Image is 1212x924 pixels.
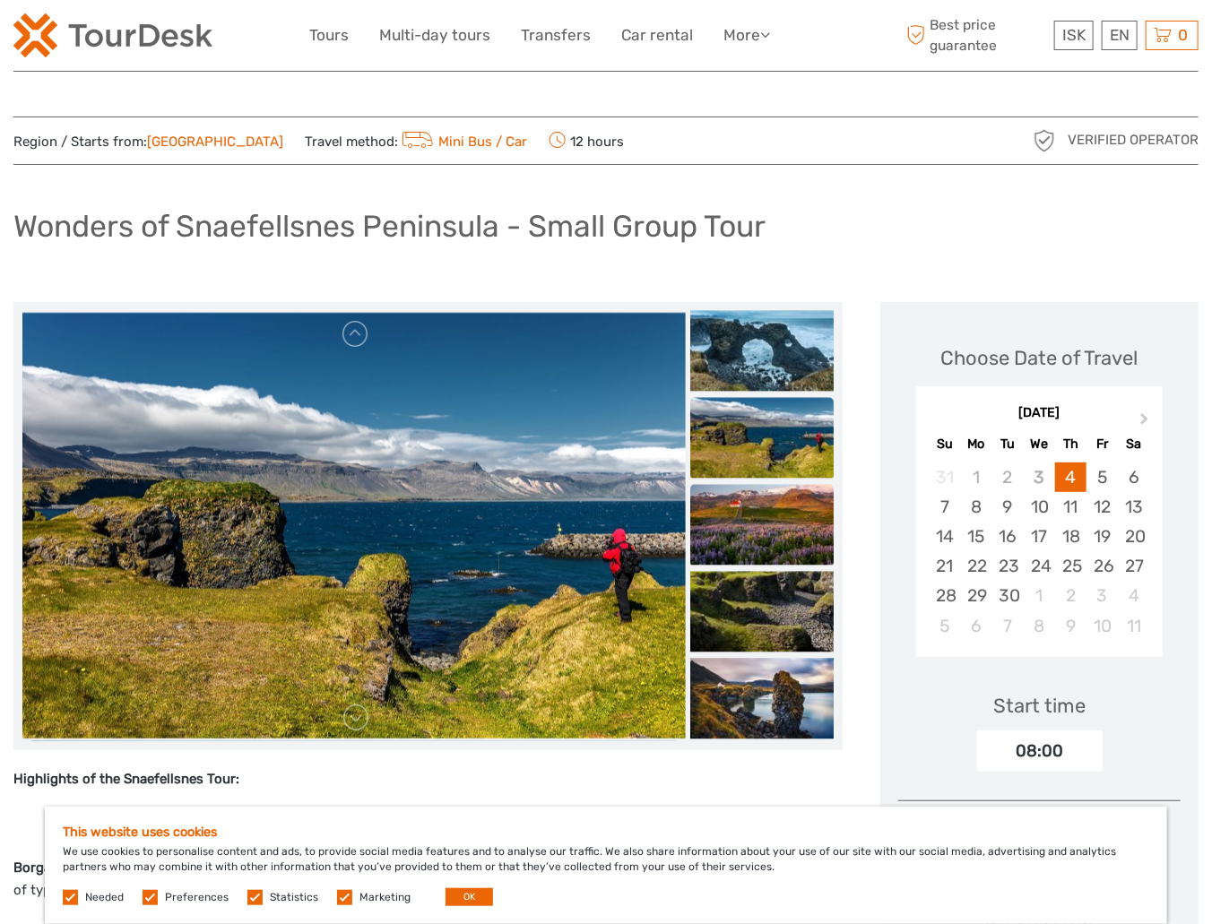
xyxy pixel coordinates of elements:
div: month 2025-09 [922,462,1156,641]
label: Statistics [270,890,318,905]
h1: Wonders of Snaefellsnes Peninsula - Small Group Tour [13,208,766,245]
div: Not available Wednesday, September 3rd, 2025 [1024,462,1055,492]
div: Choose Sunday, October 5th, 2025 [929,611,960,641]
div: Choose Sunday, September 14th, 2025 [929,522,960,551]
div: Choose Monday, September 22nd, 2025 [961,551,992,581]
div: Su [929,432,960,456]
div: Choose Wednesday, September 24th, 2025 [1024,551,1055,581]
div: Choose Friday, October 10th, 2025 [1086,611,1118,641]
label: Needed [85,890,124,905]
div: Mo [961,432,992,456]
div: Not available Tuesday, September 2nd, 2025 [992,462,1024,492]
div: Choose Wednesday, October 1st, 2025 [1024,581,1055,610]
div: Choose Friday, October 3rd, 2025 [1086,581,1118,610]
div: Choose Monday, September 29th, 2025 [961,581,992,610]
div: Choose Friday, September 19th, 2025 [1086,522,1118,551]
span: 12 hours [549,128,624,153]
div: Choose Monday, October 6th, 2025 [961,611,992,641]
div: Choose Saturday, October 4th, 2025 [1118,581,1149,610]
a: Car rental [622,22,694,48]
strong: Borgarnes [13,859,79,876]
button: Next Month [1132,409,1161,437]
img: d9cb38c2ac31421a9cfd7e5282bc5f07_slider_thumbnail.jpg [690,658,834,738]
div: Choose Thursday, September 25th, 2025 [1055,551,1086,581]
p: We're away right now. Please check back later! [25,31,203,46]
div: Choose Saturday, September 27th, 2025 [1118,551,1149,581]
label: Preferences [165,890,229,905]
div: Choose Sunday, September 7th, 2025 [929,492,960,522]
div: Choose Tuesday, September 30th, 2025 [992,581,1024,610]
div: Tu [992,432,1024,456]
div: Choose Friday, September 5th, 2025 [1086,462,1118,492]
div: Choose Tuesday, September 23rd, 2025 [992,551,1024,581]
div: Choose Sunday, September 28th, 2025 [929,581,960,610]
div: Choose Tuesday, September 16th, 2025 [992,522,1024,551]
span: Best price guarantee [903,15,1051,55]
div: EN [1102,21,1138,50]
div: Choose Thursday, September 18th, 2025 [1055,522,1086,551]
div: Choose Tuesday, September 9th, 2025 [992,492,1024,522]
div: Choose Thursday, September 4th, 2025 [1055,462,1086,492]
a: More [724,22,771,48]
span: 0 [1175,26,1190,44]
div: Start time [993,692,1086,720]
a: [GEOGRAPHIC_DATA] [147,134,283,150]
div: Choose Date of Travel [941,344,1138,372]
img: 2bae003da9da4a1891490085840fb137_main_slider.jpg [22,313,686,738]
span: Verified Operator [1068,131,1199,150]
div: Choose Wednesday, September 10th, 2025 [1024,492,1055,522]
div: [DATE] [916,404,1163,423]
strong: Highlights of the Snaefellsnes Tour: [13,771,239,787]
img: verified_operator_grey_128.png [1030,126,1059,155]
img: a22b4ed76f9f46fe863ecc20ca788a50_slider_thumbnail.jpg [690,310,834,391]
span: Travel method: [305,128,527,153]
div: Not available Sunday, August 31st, 2025 [929,462,960,492]
div: Choose Monday, September 8th, 2025 [961,492,992,522]
span: ISK [1062,26,1086,44]
a: Tours [310,22,350,48]
button: OK [446,888,493,906]
span: Region / Starts from: [13,133,283,151]
a: Mini Bus / Car [398,134,527,150]
div: Choose Saturday, September 6th, 2025 [1118,462,1149,492]
button: Open LiveChat chat widget [206,28,228,49]
div: We [1024,432,1055,456]
h5: This website uses cookies [63,825,1149,840]
div: Choose Saturday, September 13th, 2025 [1118,492,1149,522]
div: Choose Friday, September 26th, 2025 [1086,551,1118,581]
div: Choose Saturday, October 11th, 2025 [1118,611,1149,641]
div: Not available Monday, September 1st, 2025 [961,462,992,492]
img: 2bae003da9da4a1891490085840fb137_slider_thumbnail.jpg [690,397,834,478]
img: 120-15d4194f-c635-41b9-a512-a3cb382bfb57_logo_small.png [13,13,212,57]
div: We use cookies to personalise content and ads, to provide social media features and to analyse ou... [45,807,1167,924]
div: Fr [1086,432,1118,456]
label: Marketing [359,890,411,905]
img: cd5494563ca94234b589cf805750745c_slider_thumbnail.jpg [690,571,834,652]
div: Choose Friday, September 12th, 2025 [1086,492,1118,522]
div: Th [1055,432,1086,456]
div: Choose Sunday, September 21st, 2025 [929,551,960,581]
div: 08:00 [977,730,1103,772]
div: Choose Thursday, October 9th, 2025 [1055,611,1086,641]
div: Sa [1118,432,1149,456]
div: Choose Tuesday, October 7th, 2025 [992,611,1024,641]
div: Choose Wednesday, October 8th, 2025 [1024,611,1055,641]
div: Choose Wednesday, September 17th, 2025 [1024,522,1055,551]
img: 716a06e18497442ebdd0b587d0d64e48_slider_thumbnail.jpg [690,484,834,565]
a: Transfers [522,22,592,48]
div: Choose Thursday, September 11th, 2025 [1055,492,1086,522]
div: Choose Monday, September 15th, 2025 [961,522,992,551]
p: – Begin your adventure in this historic seaside town, a gateway to [GEOGRAPHIC_DATA]. A quick sto... [13,857,843,902]
div: Choose Saturday, September 20th, 2025 [1118,522,1149,551]
a: Multi-day tours [380,22,491,48]
div: Choose Thursday, October 2nd, 2025 [1055,581,1086,610]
